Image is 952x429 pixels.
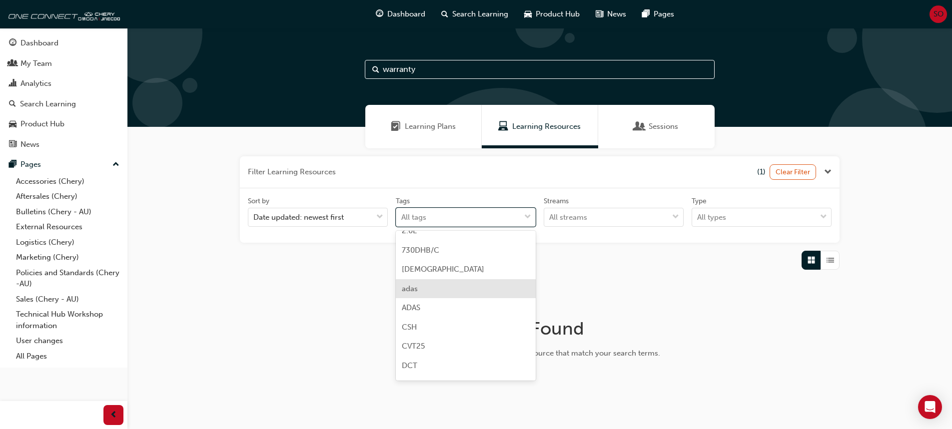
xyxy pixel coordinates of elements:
div: Product Hub [20,118,64,130]
button: Close the filter [824,166,832,178]
input: Search... [365,60,715,79]
span: Learning Resources [512,121,581,132]
span: guage-icon [9,39,16,48]
a: Bulletins (Chery - AU) [12,204,123,220]
span: guage-icon [376,8,383,20]
span: CSH [402,323,417,332]
span: DCT [402,361,417,370]
span: pages-icon [642,8,650,20]
button: SO [930,5,947,23]
a: Aftersales (Chery) [12,189,123,204]
a: User changes [12,333,123,349]
span: down-icon [820,211,827,224]
span: Learning Plans [405,121,456,132]
div: All types [697,212,726,223]
span: down-icon [376,211,383,224]
span: Grid [808,255,815,266]
div: All tags [401,212,426,223]
span: down-icon [524,211,531,224]
span: Learning Resources [498,121,508,132]
div: Tags [396,196,410,206]
div: Open Intercom Messenger [918,395,942,419]
label: tagOptions [396,196,536,227]
div: News [20,139,39,150]
div: Date updated: newest first [253,212,344,223]
span: Search [372,64,379,75]
button: Pages [4,155,123,174]
a: pages-iconPages [634,4,682,24]
a: External Resources [12,219,123,235]
div: Streams [544,196,569,206]
div: My Team [20,58,52,69]
span: SO [934,8,944,20]
span: List [827,255,834,266]
span: chart-icon [9,79,16,88]
div: Type [692,196,707,206]
a: Technical Hub Workshop information [12,307,123,333]
span: Dashboard [387,8,425,20]
a: Policies and Standards (Chery -AU) [12,265,123,292]
div: Dashboard [20,37,58,49]
div: We couldn't find any learning resource that match your search terms. [381,348,698,359]
span: Product Hub [536,8,580,20]
span: 2.0L [402,226,417,235]
a: SessionsSessions [598,105,715,148]
span: [DEMOGRAPHIC_DATA] [402,265,484,274]
a: search-iconSearch Learning [433,4,516,24]
span: ADAS [402,303,420,312]
span: news-icon [596,8,603,20]
span: prev-icon [110,409,117,422]
span: car-icon [524,8,532,20]
div: Analytics [20,78,51,89]
a: News [4,135,123,154]
button: DashboardMy TeamAnalyticsSearch LearningProduct HubNews [4,32,123,155]
a: All Pages [12,349,123,364]
a: Product Hub [4,115,123,133]
img: oneconnect [5,4,120,24]
a: guage-iconDashboard [368,4,433,24]
button: Clear Filter [770,164,817,180]
span: News [607,8,626,20]
span: search-icon [9,100,16,109]
a: My Team [4,54,123,73]
a: Dashboard [4,34,123,52]
a: Accessories (Chery) [12,174,123,189]
span: Pages [654,8,674,20]
h1: Not Found [381,318,698,340]
span: search-icon [441,8,448,20]
a: Marketing (Chery) [12,250,123,265]
a: Sales (Chery - AU) [12,292,123,307]
span: news-icon [9,140,16,149]
div: All streams [549,212,587,223]
a: Search Learning [4,95,123,113]
div: Pages [20,159,41,170]
span: 730DHB/C [402,246,439,255]
span: down-icon [672,211,679,224]
span: pages-icon [9,160,16,169]
span: Search Learning [452,8,508,20]
span: Sessions [635,121,645,132]
a: Analytics [4,74,123,93]
span: Learning Plans [391,121,401,132]
span: car-icon [9,120,16,129]
a: car-iconProduct Hub [516,4,588,24]
span: up-icon [112,158,119,171]
span: Express [402,380,429,389]
span: Sessions [649,121,678,132]
a: Logistics (Chery) [12,235,123,250]
a: Learning PlansLearning Plans [365,105,482,148]
a: Learning ResourcesLearning Resources [482,105,598,148]
span: adas [402,284,418,293]
span: CVT25 [402,342,425,351]
a: news-iconNews [588,4,634,24]
div: Sort by [248,196,269,206]
span: people-icon [9,59,16,68]
div: Search Learning [20,98,76,110]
